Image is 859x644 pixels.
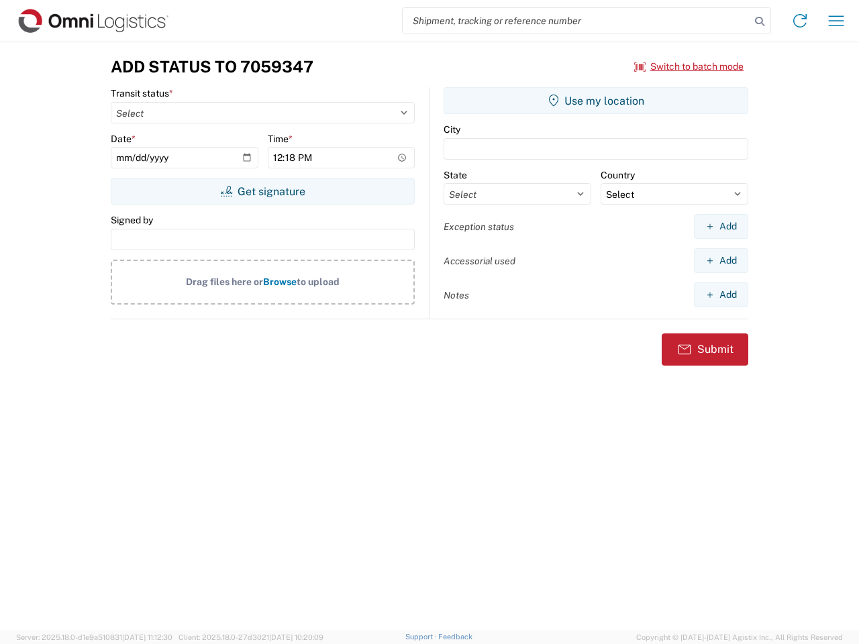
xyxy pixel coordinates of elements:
label: Accessorial used [444,255,515,267]
label: Date [111,133,136,145]
span: [DATE] 11:12:30 [122,633,172,641]
span: Client: 2025.18.0-27d3021 [179,633,323,641]
label: Signed by [111,214,153,226]
button: Get signature [111,178,415,205]
h3: Add Status to 7059347 [111,57,313,76]
label: State [444,169,467,181]
a: Feedback [438,633,472,641]
span: Copyright © [DATE]-[DATE] Agistix Inc., All Rights Reserved [636,631,843,643]
input: Shipment, tracking or reference number [403,8,750,34]
span: Server: 2025.18.0-d1e9a510831 [16,633,172,641]
button: Submit [662,333,748,366]
a: Support [405,633,439,641]
label: Time [268,133,293,145]
button: Use my location [444,87,748,114]
span: Browse [263,276,297,287]
label: Transit status [111,87,173,99]
button: Add [694,214,748,239]
span: Drag files here or [186,276,263,287]
button: Add [694,282,748,307]
button: Switch to batch mode [634,56,744,78]
label: Notes [444,289,469,301]
button: Add [694,248,748,273]
label: Exception status [444,221,514,233]
label: City [444,123,460,136]
label: Country [601,169,635,181]
span: [DATE] 10:20:09 [269,633,323,641]
span: to upload [297,276,340,287]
